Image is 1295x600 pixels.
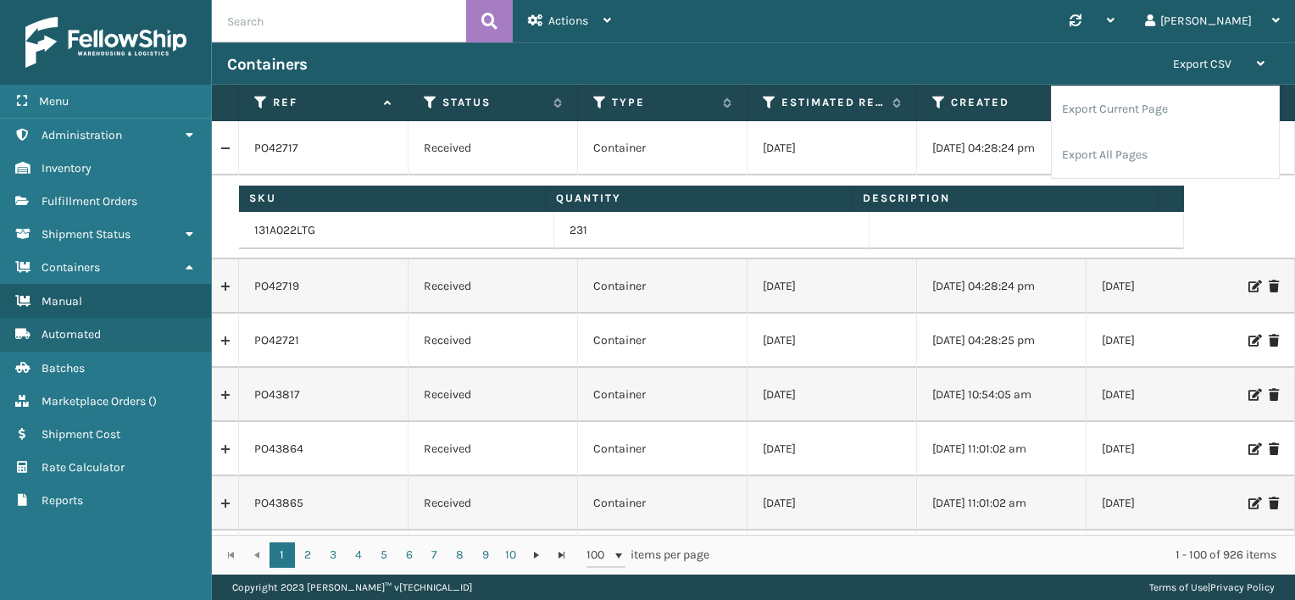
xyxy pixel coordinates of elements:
[409,422,578,476] td: Received
[397,542,422,568] a: 6
[254,441,303,458] a: PO43864
[249,191,535,206] label: Sku
[1087,314,1256,368] td: [DATE]
[1173,57,1231,71] span: Export CSV
[409,314,578,368] td: Received
[409,368,578,422] td: Received
[270,542,295,568] a: 1
[1269,335,1279,347] i: Delete
[530,548,543,562] span: Go to the next page
[1269,497,1279,509] i: Delete
[578,422,748,476] td: Container
[748,314,917,368] td: [DATE]
[1210,581,1275,593] a: Privacy Policy
[748,368,917,422] td: [DATE]
[254,140,298,157] a: PO42717
[917,476,1087,531] td: [DATE] 11:01:02 am
[1052,132,1279,178] li: Export All Pages
[42,294,82,308] span: Manual
[447,542,473,568] a: 8
[917,259,1087,314] td: [DATE] 04:28:24 pm
[578,259,748,314] td: Container
[1269,389,1279,401] i: Delete
[578,476,748,531] td: Container
[917,368,1087,422] td: [DATE] 10:54:05 am
[548,14,588,28] span: Actions
[42,427,120,442] span: Shipment Cost
[409,121,578,175] td: Received
[549,542,575,568] a: Go to the last page
[409,259,578,314] td: Received
[273,95,375,110] label: Ref
[1149,581,1208,593] a: Terms of Use
[1087,259,1256,314] td: [DATE]
[409,476,578,531] td: Received
[39,94,69,108] span: Menu
[917,531,1087,585] td: [DATE] 04:54:08 pm
[1052,86,1279,132] li: Export Current Page
[227,54,307,75] h3: Containers
[1087,422,1256,476] td: [DATE]
[578,368,748,422] td: Container
[586,542,710,568] span: items per page
[781,95,884,110] label: Estimated Receiving Date
[25,17,186,68] img: logo
[42,327,101,342] span: Automated
[42,361,85,375] span: Batches
[1248,443,1259,455] i: Edit
[1248,389,1259,401] i: Edit
[733,547,1276,564] div: 1 - 100 of 926 items
[586,547,612,564] span: 100
[409,531,578,585] td: Received
[748,259,917,314] td: [DATE]
[498,542,524,568] a: 10
[917,314,1087,368] td: [DATE] 04:28:25 pm
[1248,497,1259,509] i: Edit
[748,476,917,531] td: [DATE]
[42,227,131,242] span: Shipment Status
[578,314,748,368] td: Container
[254,278,299,295] a: PO42719
[524,542,549,568] a: Go to the next page
[556,191,842,206] label: Quantity
[578,531,748,585] td: Container
[371,542,397,568] a: 5
[748,531,917,585] td: [DATE]
[612,95,714,110] label: Type
[748,422,917,476] td: [DATE]
[442,95,545,110] label: Status
[578,121,748,175] td: Container
[1248,281,1259,292] i: Edit
[917,422,1087,476] td: [DATE] 11:01:02 am
[42,128,122,142] span: Administration
[1269,443,1279,455] i: Delete
[239,212,554,249] td: 131A022LTG
[254,495,303,512] a: PO43865
[863,191,1148,206] label: Description
[1248,335,1259,347] i: Edit
[254,332,299,349] a: PO42721
[1087,476,1256,531] td: [DATE]
[951,95,1053,110] label: Created
[422,542,447,568] a: 7
[254,386,300,403] a: PO43817
[1269,281,1279,292] i: Delete
[555,548,569,562] span: Go to the last page
[320,542,346,568] a: 3
[473,542,498,568] a: 9
[42,493,83,508] span: Reports
[346,542,371,568] a: 4
[42,161,92,175] span: Inventory
[917,121,1087,175] td: [DATE] 04:28:24 pm
[232,575,472,600] p: Copyright 2023 [PERSON_NAME]™ v [TECHNICAL_ID]
[295,542,320,568] a: 2
[42,460,125,475] span: Rate Calculator
[148,394,157,408] span: ( )
[42,260,100,275] span: Containers
[42,194,137,208] span: Fulfillment Orders
[1087,531,1256,585] td: [DATE]
[42,394,146,408] span: Marketplace Orders
[1087,368,1256,422] td: [DATE]
[1149,575,1275,600] div: |
[748,121,917,175] td: [DATE]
